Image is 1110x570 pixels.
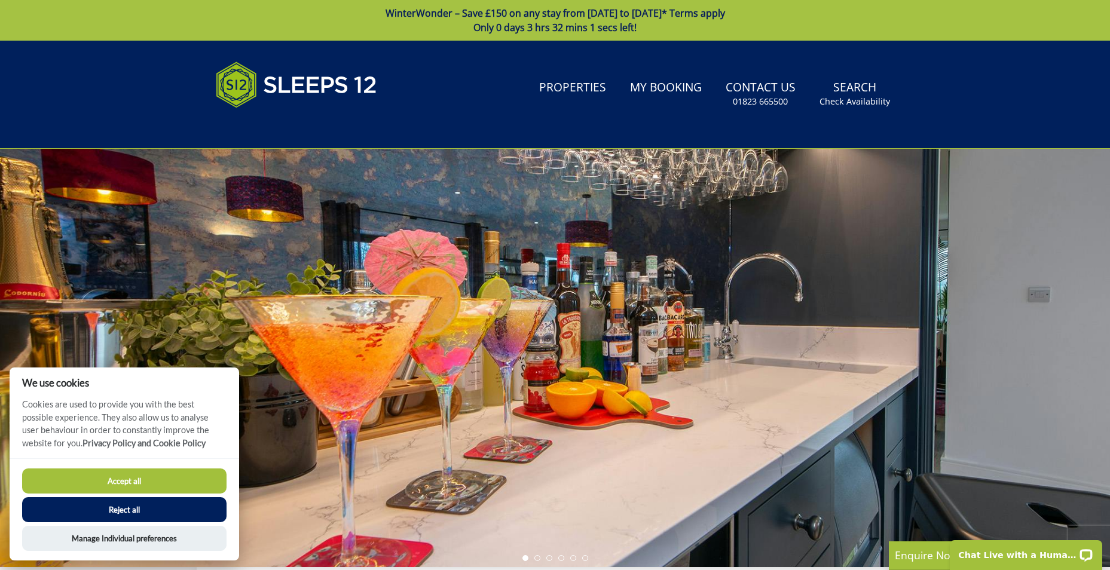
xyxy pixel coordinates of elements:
[22,497,227,522] button: Reject all
[942,532,1110,570] iframe: LiveChat chat widget
[22,468,227,494] button: Accept all
[819,96,890,108] small: Check Availability
[210,122,335,132] iframe: Customer reviews powered by Trustpilot
[216,55,377,115] img: Sleeps 12
[534,75,611,102] a: Properties
[895,547,1074,563] p: Enquire Now
[10,377,239,388] h2: We use cookies
[733,96,788,108] small: 01823 665500
[625,75,707,102] a: My Booking
[10,398,239,458] p: Cookies are used to provide you with the best possible experience. They also allow us to analyse ...
[721,75,800,114] a: Contact Us01823 665500
[22,526,227,551] button: Manage Individual preferences
[473,21,637,34] span: Only 0 days 3 hrs 32 mins 1 secs left!
[82,438,206,448] a: Privacy Policy and Cookie Policy
[815,75,895,114] a: SearchCheck Availability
